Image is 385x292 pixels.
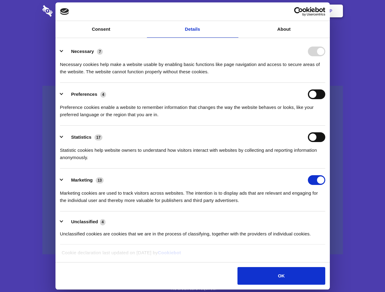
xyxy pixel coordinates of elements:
a: Contact [247,2,275,20]
a: Wistia video thumbnail [42,86,343,255]
span: 13 [96,177,104,183]
button: Necessary (7) [60,47,107,56]
button: Marketing (13) [60,175,108,185]
div: Preference cookies enable a website to remember information that changes the way the website beha... [60,99,325,118]
span: 17 [94,134,102,141]
h4: Auto-redaction of sensitive data, encrypted data sharing and self-destructing private chats. Shar... [42,55,343,75]
a: About [238,21,330,38]
button: Statistics (17) [60,132,106,142]
a: Consent [55,21,147,38]
button: Unclassified (4) [60,218,109,226]
div: Unclassified cookies are cookies that we are in the process of classifying, together with the pro... [60,226,325,238]
a: Pricing [179,2,205,20]
a: Login [276,2,303,20]
label: Preferences [71,92,97,97]
span: 4 [100,92,106,98]
a: Cookiebot [158,250,181,255]
span: 7 [97,49,103,55]
button: Preferences (4) [60,89,110,99]
div: Cookie declaration last updated on [DATE] by [57,249,328,261]
label: Marketing [71,177,93,182]
div: Marketing cookies are used to track visitors across websites. The intention is to display ads tha... [60,185,325,204]
button: OK [237,267,325,285]
iframe: Drift Widget Chat Controller [355,262,378,285]
a: Details [147,21,238,38]
img: logo-wordmark-white-trans-d4663122ce5f474addd5e946df7df03e33cb6a1c49d2221995e7729f52c070b2.svg [42,5,94,17]
a: Usercentrics Cookiebot - opens in a new window [272,7,325,16]
img: logo [60,8,69,15]
h1: Eliminate Slack Data Loss. [42,27,343,49]
div: Necessary cookies help make a website usable by enabling basic functions like page navigation and... [60,56,325,75]
label: Necessary [71,49,94,54]
div: Statistic cookies help website owners to understand how visitors interact with websites by collec... [60,142,325,161]
span: 4 [100,219,106,225]
label: Statistics [71,134,91,140]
